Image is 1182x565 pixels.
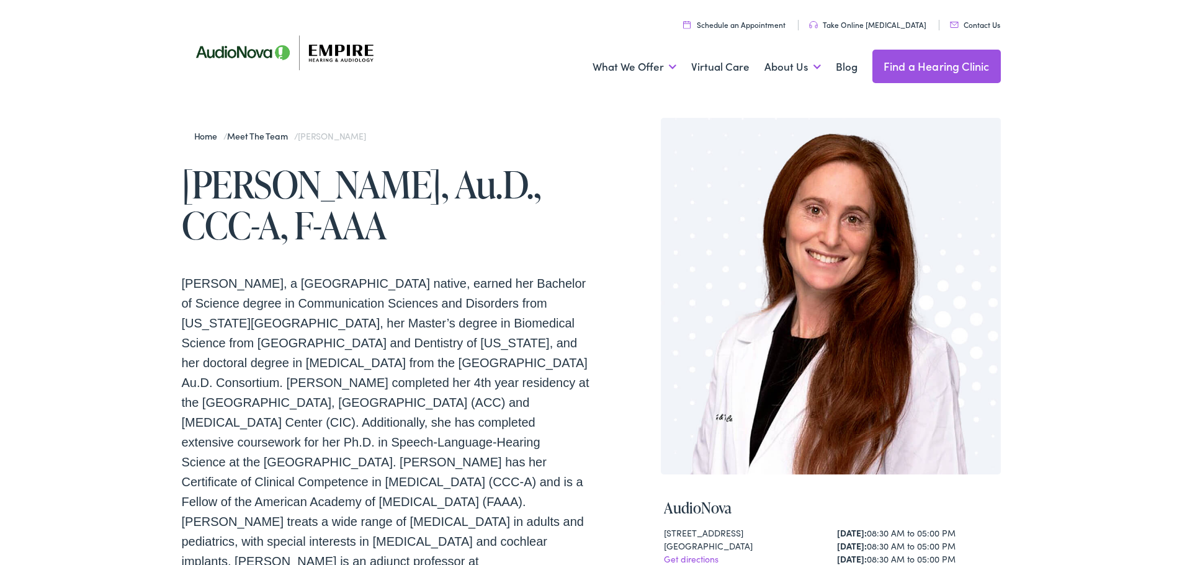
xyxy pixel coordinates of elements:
a: What We Offer [593,44,676,90]
img: utility icon [950,22,959,28]
strong: [DATE]: [837,553,867,565]
strong: [DATE]: [837,527,867,539]
a: Meet the Team [227,130,293,142]
a: Get directions [664,553,719,565]
div: [STREET_ADDRESS] [664,527,824,540]
a: Find a Hearing Clinic [872,50,1001,83]
a: Blog [836,44,857,90]
a: Home [194,130,223,142]
a: Virtual Care [691,44,750,90]
img: Erica Richman is an audiologist at Empire Hearing & Audiology in Woodbury, NY. [661,118,1001,474]
img: utility icon [683,20,691,29]
strong: [DATE]: [837,540,867,552]
span: [PERSON_NAME] [298,130,365,142]
a: Take Online [MEDICAL_DATA] [809,19,926,30]
a: About Us [764,44,821,90]
img: utility icon [809,21,818,29]
h4: AudioNova [664,499,998,517]
h1: [PERSON_NAME], Au.D., CCC-A, F-AAA [182,164,591,246]
a: Schedule an Appointment [683,19,786,30]
a: Contact Us [950,19,1000,30]
span: / / [194,130,366,142]
div: [GEOGRAPHIC_DATA] [664,540,824,553]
